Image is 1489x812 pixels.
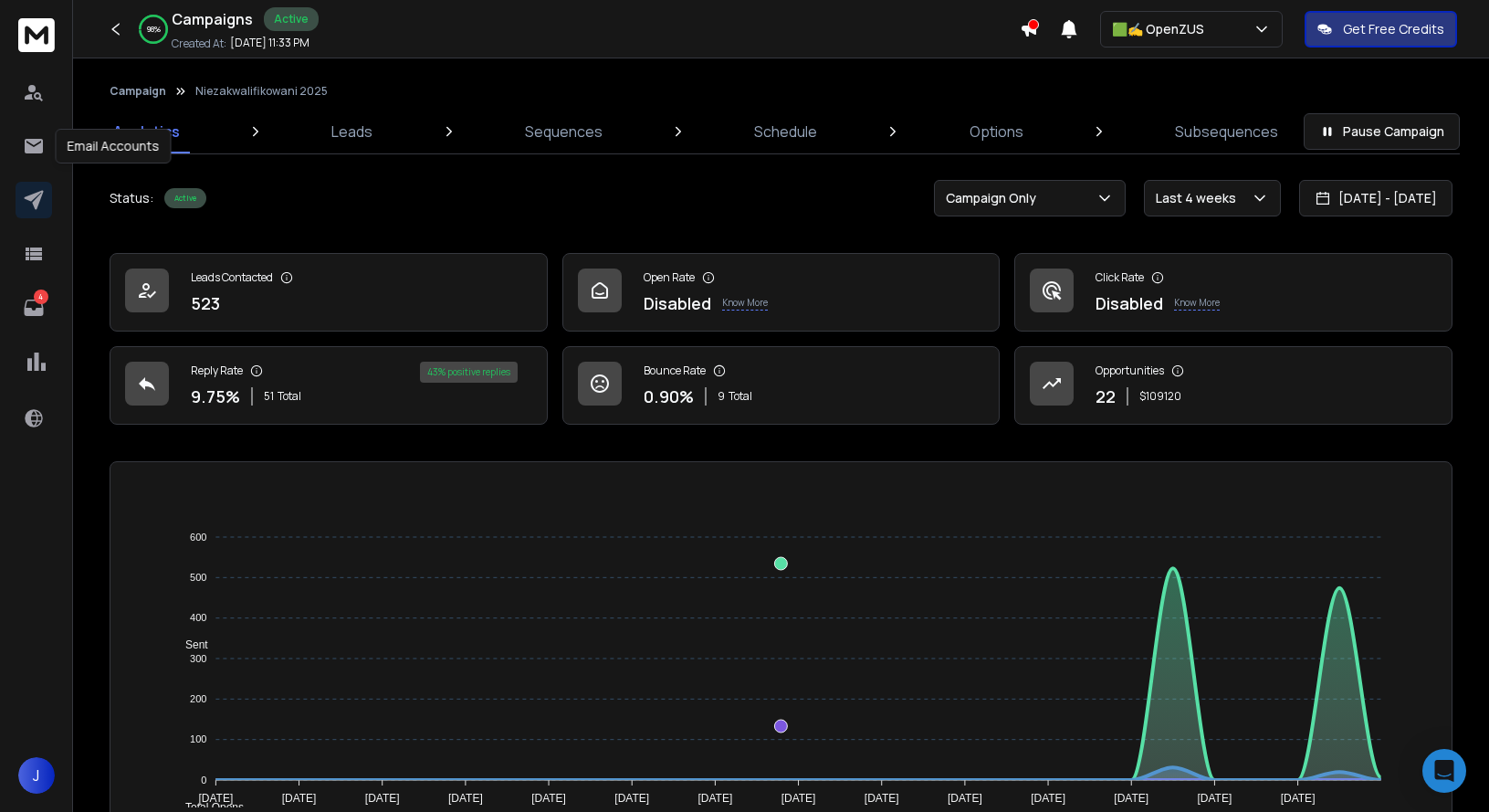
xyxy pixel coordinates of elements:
tspan: [DATE] [948,792,982,805]
a: Leads [320,110,383,153]
div: Active [164,188,206,208]
p: Schedule [754,121,817,142]
a: Reply Rate9.75%51Total43% positive replies [110,346,548,425]
span: Sent [172,638,208,651]
a: Subsequences [1164,110,1289,153]
tspan: [DATE] [781,792,816,805]
p: Disabled [644,290,711,316]
p: Disabled [1096,290,1163,316]
tspan: 600 [190,532,206,543]
tspan: [DATE] [365,792,400,805]
p: 523 [191,290,220,316]
a: Schedule [743,110,828,153]
div: Active [264,7,319,31]
a: Click RateDisabledKnow More [1014,253,1452,332]
tspan: 500 [190,572,206,583]
p: 9.75 % [191,384,240,409]
a: 4 [16,290,52,326]
p: Opportunities [1096,364,1164,378]
tspan: 400 [190,612,206,623]
button: [DATE] - [DATE] [1299,180,1452,216]
div: Email Accounts [56,129,172,163]
a: Leads Contacted523 [110,253,548,332]
tspan: [DATE] [448,792,483,805]
h1: Campaigns [172,8,253,30]
p: Options [970,121,1023,142]
p: 98 % [147,24,161,35]
p: Know More [722,296,768,311]
button: Pause Campaign [1304,113,1460,150]
p: 4 [34,290,48,304]
p: [DATE] 11:33 PM [230,36,309,50]
p: 22 [1096,384,1116,409]
p: Bounce Rate [644,364,706,378]
span: Total [278,389,301,404]
tspan: 100 [190,733,206,744]
span: 51 [264,389,274,404]
tspan: [DATE] [1281,792,1316,805]
a: Opportunities22$109120 [1014,346,1452,425]
button: Get Free Credits [1305,11,1457,47]
p: Created At: [172,37,226,51]
p: Status: [110,189,153,207]
button: J [18,757,55,794]
p: Sequences [525,121,603,142]
tspan: [DATE] [1198,792,1232,805]
p: Reply Rate [191,364,243,378]
tspan: 200 [190,693,206,704]
p: Niezakwalifikowani 2025 [195,84,328,99]
a: Open RateDisabledKnow More [562,253,1001,332]
a: Bounce Rate0.90%9Total [562,346,1001,425]
span: Total [729,389,752,404]
a: Options [959,110,1034,153]
div: 43 % positive replies [420,362,518,383]
tspan: [DATE] [865,792,899,805]
p: Click Rate [1096,270,1144,285]
p: Last 4 weeks [1156,189,1243,207]
p: Leads Contacted [191,270,273,285]
p: 🟩✍️ OpenZUS [1112,20,1211,38]
tspan: [DATE] [1031,792,1065,805]
tspan: [DATE] [698,792,733,805]
p: $ 109120 [1139,389,1181,404]
div: Open Intercom Messenger [1422,749,1466,793]
tspan: 0 [201,775,206,786]
p: Analytics [113,121,180,142]
tspan: [DATE] [199,792,234,805]
tspan: [DATE] [614,792,649,805]
p: 0.90 % [644,384,694,409]
p: Know More [1174,296,1220,311]
tspan: 300 [190,653,206,664]
button: Campaign [110,84,166,99]
a: Analytics [102,110,191,153]
tspan: [DATE] [531,792,566,805]
span: 9 [718,389,725,404]
tspan: [DATE] [282,792,317,805]
p: Open Rate [644,270,695,285]
p: Subsequences [1175,121,1278,142]
a: Sequences [514,110,613,153]
p: Get Free Credits [1343,20,1444,38]
tspan: [DATE] [1114,792,1148,805]
p: Campaign Only [946,189,1043,207]
p: Leads [331,121,372,142]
